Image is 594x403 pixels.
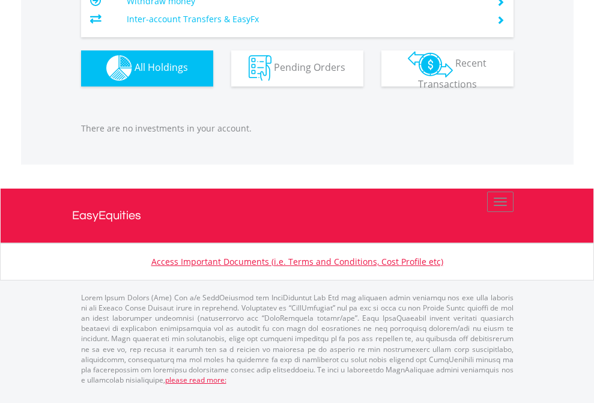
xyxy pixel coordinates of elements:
[408,51,453,77] img: transactions-zar-wht.png
[81,50,213,86] button: All Holdings
[231,50,363,86] button: Pending Orders
[81,292,514,385] p: Lorem Ipsum Dolors (Ame) Con a/e SeddOeiusmod tem InciDiduntut Lab Etd mag aliquaen admin veniamq...
[135,61,188,74] span: All Holdings
[165,375,226,385] a: please read more:
[249,55,271,81] img: pending_instructions-wht.png
[72,189,523,243] a: EasyEquities
[274,61,345,74] span: Pending Orders
[106,55,132,81] img: holdings-wht.png
[381,50,514,86] button: Recent Transactions
[418,56,487,91] span: Recent Transactions
[81,123,514,135] p: There are no investments in your account.
[127,10,482,28] td: Inter-account Transfers & EasyFx
[151,256,443,267] a: Access Important Documents (i.e. Terms and Conditions, Cost Profile etc)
